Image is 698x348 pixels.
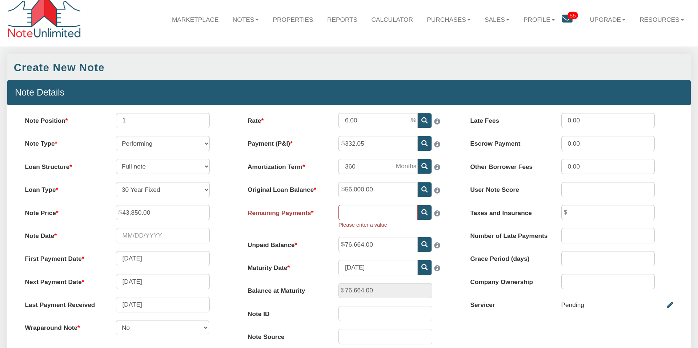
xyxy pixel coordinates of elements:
label: Other Borrower Fees [462,159,553,171]
label: Note Position [17,113,108,125]
a: Marketplace [165,9,226,30]
a: 55 [562,9,583,31]
span: 55 [567,12,578,19]
a: Calculator [364,9,420,30]
label: Next Payment Date [17,274,108,286]
div: Pending [561,297,584,313]
label: User Note Score [462,182,553,194]
label: Payment (P&I) [240,136,331,148]
label: Amortization Term [240,159,331,171]
label: Escrow Payment [462,136,553,148]
input: This field can contain only numeric characters [338,113,418,128]
label: Wraparound Note [17,320,108,332]
label: Note ID [240,306,331,318]
input: MM/DD/YYYY [116,251,210,266]
label: Servicer [462,297,553,309]
input: MM/DD/YYYY [116,297,210,312]
a: Resources [633,9,691,30]
label: Rate [240,113,331,125]
a: Sales [478,9,517,30]
a: Upgrade [583,9,633,30]
input: MM/DD/YYYY [116,228,210,243]
a: Profile [517,9,562,30]
label: First Payment Date [17,251,108,263]
label: Note Type [17,136,108,148]
label: Last Payment Received [17,297,108,309]
a: Properties [266,9,320,30]
a: Purchases [420,9,478,30]
input: MM/DD/YYYY [116,274,210,289]
small: Please enter a value [338,222,387,228]
label: Company Ownership [462,274,553,286]
label: Maturity Date [240,260,331,272]
label: Unpaid Balance [240,237,331,249]
label: Loan Structure [17,159,108,171]
label: Remaining Payments [240,205,331,217]
input: MM/DD/YYYY [338,260,418,275]
label: Grace Period (days) [462,251,553,263]
a: Notes [226,9,266,30]
label: Note Date [17,228,108,240]
label: Note Price [17,205,108,217]
label: Balance at Maturity [240,283,331,295]
label: Number of Late Payments [462,228,553,240]
label: Late Fees [462,113,553,125]
label: Loan Type [17,182,108,194]
label: Original Loan Balance [240,182,331,194]
h4: Note Details [15,88,683,97]
a: Reports [320,9,365,30]
label: Note Source [240,329,331,341]
label: Taxes and Insurance [462,205,553,217]
div: Create New Note [14,60,105,75]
